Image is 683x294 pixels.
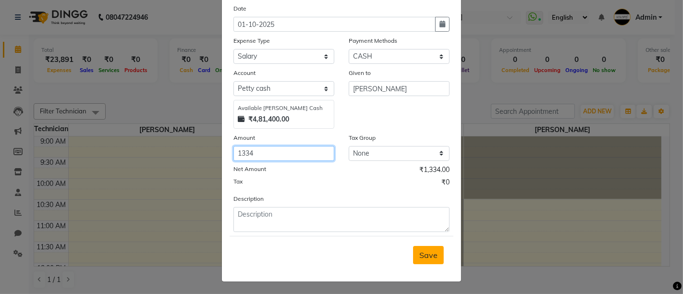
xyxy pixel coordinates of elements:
[441,177,450,190] span: ₹0
[233,146,334,161] input: Amount
[349,37,397,45] label: Payment Methods
[248,114,289,124] strong: ₹4,81,400.00
[233,4,246,13] label: Date
[419,250,438,260] span: Save
[233,69,256,77] label: Account
[349,69,371,77] label: Given to
[349,134,376,142] label: Tax Group
[419,165,450,177] span: ₹1,334.00
[233,134,255,142] label: Amount
[233,37,270,45] label: Expense Type
[233,165,266,173] label: Net Amount
[349,81,450,96] input: Given to
[233,177,243,186] label: Tax
[233,195,264,203] label: Description
[238,104,330,112] div: Available [PERSON_NAME] Cash
[413,246,444,264] button: Save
